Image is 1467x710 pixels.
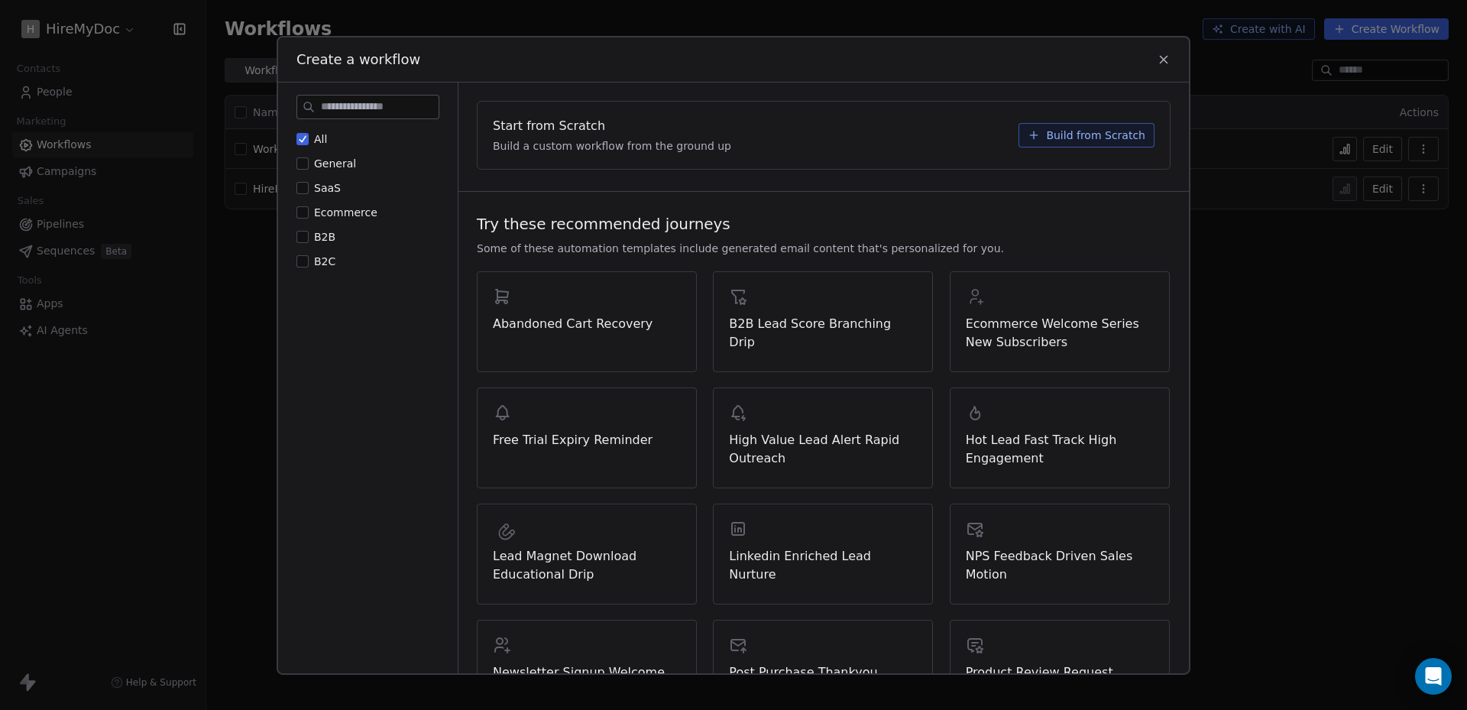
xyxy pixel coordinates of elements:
[296,180,309,195] button: SaaS
[966,546,1154,583] span: NPS Feedback Driven Sales Motion
[296,253,309,268] button: B2C
[493,663,681,699] span: Newsletter Signup Welcome Series
[296,155,309,170] button: General
[729,663,917,699] span: Post Purchase Thankyou Upsell
[493,430,681,449] span: Free Trial Expiry Reminder
[477,212,730,234] span: Try these recommended journeys
[296,131,309,146] button: All
[314,206,377,218] span: Ecommerce
[966,314,1154,351] span: Ecommerce Welcome Series New Subscribers
[1018,122,1154,147] button: Build from Scratch
[729,546,917,583] span: Linkedin Enriched Lead Nurture
[314,181,341,193] span: SaaS
[477,240,1004,255] span: Some of these automation templates include generated email content that's personalized for you.
[493,546,681,583] span: Lead Magnet Download Educational Drip
[314,254,335,267] span: B2C
[1415,658,1452,695] div: Open Intercom Messenger
[493,116,605,135] span: Start from Scratch
[1046,127,1145,142] span: Build from Scratch
[729,430,917,467] span: High Value Lead Alert Rapid Outreach
[314,230,335,242] span: B2B
[493,314,681,332] span: Abandoned Cart Recovery
[296,229,309,244] button: B2B
[296,204,309,219] button: Ecommerce
[729,314,917,351] span: B2B Lead Score Branching Drip
[966,430,1154,467] span: Hot Lead Fast Track High Engagement
[296,49,420,69] span: Create a workflow
[314,157,356,169] span: General
[493,138,731,153] span: Build a custom workflow from the ground up
[966,663,1154,699] span: Product Review Request Automation
[314,132,327,144] span: All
